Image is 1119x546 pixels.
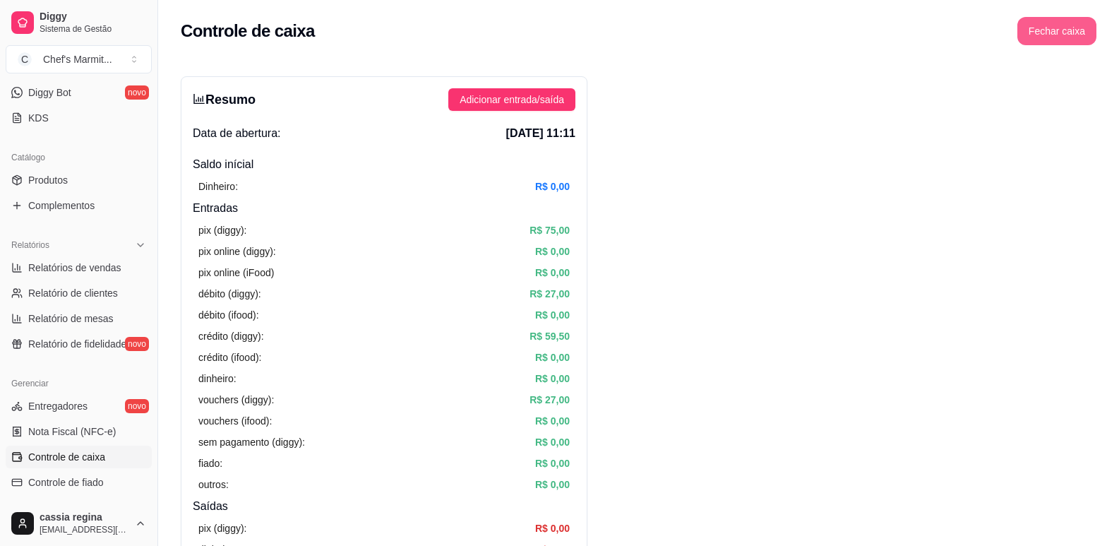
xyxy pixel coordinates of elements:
[193,498,575,515] h4: Saídas
[193,125,281,142] span: Data de abertura:
[28,337,126,351] span: Relatório de fidelidade
[28,111,49,125] span: KDS
[40,23,146,35] span: Sistema de Gestão
[535,521,570,536] article: R$ 0,00
[535,350,570,365] article: R$ 0,00
[6,107,152,129] a: KDS
[535,371,570,386] article: R$ 0,00
[198,350,261,365] article: crédito (ifood):
[535,179,570,194] article: R$ 0,00
[1017,17,1096,45] button: Fechar caixa
[448,88,575,111] button: Adicionar entrada/saída
[6,282,152,304] a: Relatório de clientes
[535,434,570,450] article: R$ 0,00
[193,200,575,217] h4: Entradas
[6,446,152,468] a: Controle de caixa
[198,328,264,344] article: crédito (diggy):
[40,11,146,23] span: Diggy
[198,413,272,429] article: vouchers (ifood):
[535,477,570,492] article: R$ 0,00
[18,52,32,66] span: C
[43,52,112,66] div: Chef's Marmit ...
[6,6,152,40] a: DiggySistema de Gestão
[198,434,305,450] article: sem pagamento (diggy):
[28,425,116,439] span: Nota Fiscal (NFC-e)
[181,20,315,42] h2: Controle de caixa
[198,477,229,492] article: outros:
[535,307,570,323] article: R$ 0,00
[198,392,274,408] article: vouchers (diggy):
[28,173,68,187] span: Produtos
[28,475,104,489] span: Controle de fiado
[198,456,222,471] article: fiado:
[535,244,570,259] article: R$ 0,00
[6,169,152,191] a: Produtos
[193,93,205,105] span: bar-chart
[535,265,570,280] article: R$ 0,00
[28,399,88,413] span: Entregadores
[6,497,152,519] a: Cupons
[529,392,570,408] article: R$ 27,00
[198,307,259,323] article: débito (ifood):
[198,521,246,536] article: pix (diggy):
[6,81,152,104] a: Diggy Botnovo
[198,244,276,259] article: pix online (diggy):
[6,420,152,443] a: Nota Fiscal (NFC-e)
[6,333,152,355] a: Relatório de fidelidadenovo
[11,239,49,251] span: Relatórios
[198,286,261,302] article: débito (diggy):
[460,92,564,107] span: Adicionar entrada/saída
[198,179,238,194] article: Dinheiro:
[6,471,152,494] a: Controle de fiado
[28,85,71,100] span: Diggy Bot
[40,524,129,535] span: [EMAIL_ADDRESS][DOMAIN_NAME]
[28,261,121,275] span: Relatórios de vendas
[6,45,152,73] button: Select a team
[6,256,152,279] a: Relatórios de vendas
[198,222,246,238] article: pix (diggy):
[529,328,570,344] article: R$ 59,50
[28,198,95,213] span: Complementos
[28,286,118,300] span: Relatório de clientes
[6,307,152,330] a: Relatório de mesas
[198,371,237,386] article: dinheiro:
[529,286,570,302] article: R$ 27,00
[535,456,570,471] article: R$ 0,00
[40,511,129,524] span: cassia regina
[6,146,152,169] div: Catálogo
[535,413,570,429] article: R$ 0,00
[529,222,570,238] article: R$ 75,00
[6,395,152,417] a: Entregadoresnovo
[193,156,575,173] h4: Saldo inícial
[28,450,105,464] span: Controle de caixa
[193,90,256,109] h3: Resumo
[28,311,114,326] span: Relatório de mesas
[198,265,274,280] article: pix online (iFood)
[6,372,152,395] div: Gerenciar
[506,125,575,142] span: [DATE] 11:11
[6,506,152,540] button: cassia regina[EMAIL_ADDRESS][DOMAIN_NAME]
[6,194,152,217] a: Complementos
